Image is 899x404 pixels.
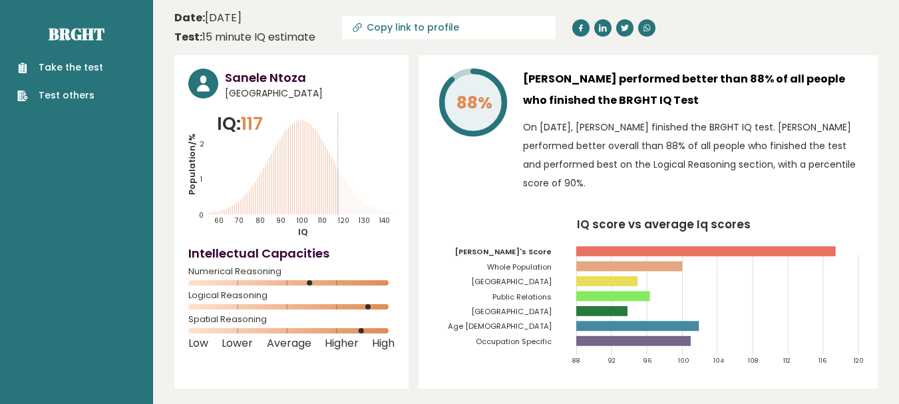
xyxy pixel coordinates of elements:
[608,356,616,365] tspan: 92
[188,269,395,274] span: Numerical Reasoning
[174,29,202,45] b: Test:
[523,118,864,192] p: On [DATE], [PERSON_NAME] finished the BRGHT IQ test. [PERSON_NAME] performed better overall than ...
[276,216,285,226] tspan: 90
[200,174,202,184] tspan: 1
[854,356,864,365] tspan: 120
[456,91,492,114] tspan: 88%
[188,244,395,262] h4: Intellectual Capacities
[339,216,350,226] tspan: 120
[678,356,689,365] tspan: 100
[267,341,311,346] span: Average
[225,87,395,101] span: [GEOGRAPHIC_DATA]
[492,292,552,302] tspan: Public Relations
[749,356,759,365] tspan: 108
[17,89,103,102] a: Test others
[174,10,205,25] b: Date:
[818,356,827,365] tspan: 116
[199,211,204,221] tspan: 0
[577,216,751,232] tspan: IQ score vs average Iq scores
[372,341,395,346] span: High
[188,317,395,322] span: Spatial Reasoning
[380,216,391,226] tspan: 140
[235,216,244,226] tspan: 70
[325,341,359,346] span: Higher
[241,111,263,136] span: 117
[222,341,253,346] span: Lower
[319,216,327,226] tspan: 110
[454,246,552,257] tspan: [PERSON_NAME]'s Score
[217,110,263,137] p: IQ:
[174,10,242,26] time: [DATE]
[299,226,309,238] tspan: IQ
[476,336,552,347] tspan: Occupation Specific
[49,23,104,45] a: Brght
[17,61,103,75] a: Take the test
[186,134,198,195] tspan: Population/%
[713,356,724,365] tspan: 104
[256,216,266,226] tspan: 80
[487,262,552,272] tspan: Whole Population
[214,216,224,226] tspan: 60
[297,216,309,226] tspan: 100
[448,321,552,331] tspan: Age [DEMOGRAPHIC_DATA]
[188,341,208,346] span: Low
[174,29,315,45] div: 15 minute IQ estimate
[643,356,652,365] tspan: 96
[784,356,791,365] tspan: 112
[523,69,864,111] h3: [PERSON_NAME] performed better than 88% of all people who finished the BRGHT IQ Test
[471,276,552,287] tspan: [GEOGRAPHIC_DATA]
[471,306,552,317] tspan: [GEOGRAPHIC_DATA]
[225,69,395,87] h3: Sanele Ntoza
[572,356,580,365] tspan: 88
[188,293,395,298] span: Logical Reasoning
[200,139,204,149] tspan: 2
[359,216,370,226] tspan: 130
